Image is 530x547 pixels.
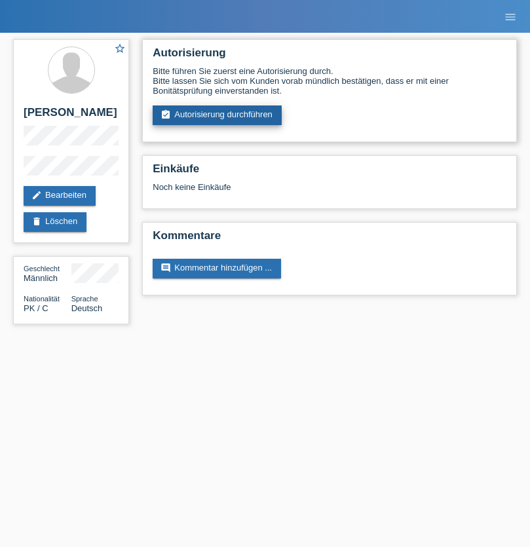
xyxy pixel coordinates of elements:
[114,43,126,54] i: star_border
[153,47,506,66] h2: Autorisierung
[24,265,60,273] span: Geschlecht
[24,303,48,313] span: Pakistan / C / 22.01.2003
[71,295,98,303] span: Sprache
[497,12,523,20] a: menu
[24,212,86,232] a: deleteLöschen
[153,259,281,278] a: commentKommentar hinzufügen ...
[24,186,96,206] a: editBearbeiten
[24,295,60,303] span: Nationalität
[31,216,42,227] i: delete
[153,182,506,202] div: Noch keine Einkäufe
[153,105,282,125] a: assignment_turned_inAutorisierung durchführen
[504,10,517,24] i: menu
[114,43,126,56] a: star_border
[153,162,506,182] h2: Einkäufe
[161,263,171,273] i: comment
[153,66,506,96] div: Bitte führen Sie zuerst eine Autorisierung durch. Bitte lassen Sie sich vom Kunden vorab mündlich...
[24,263,71,283] div: Männlich
[24,106,119,126] h2: [PERSON_NAME]
[31,190,42,200] i: edit
[153,229,506,249] h2: Kommentare
[71,303,103,313] span: Deutsch
[161,109,171,120] i: assignment_turned_in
